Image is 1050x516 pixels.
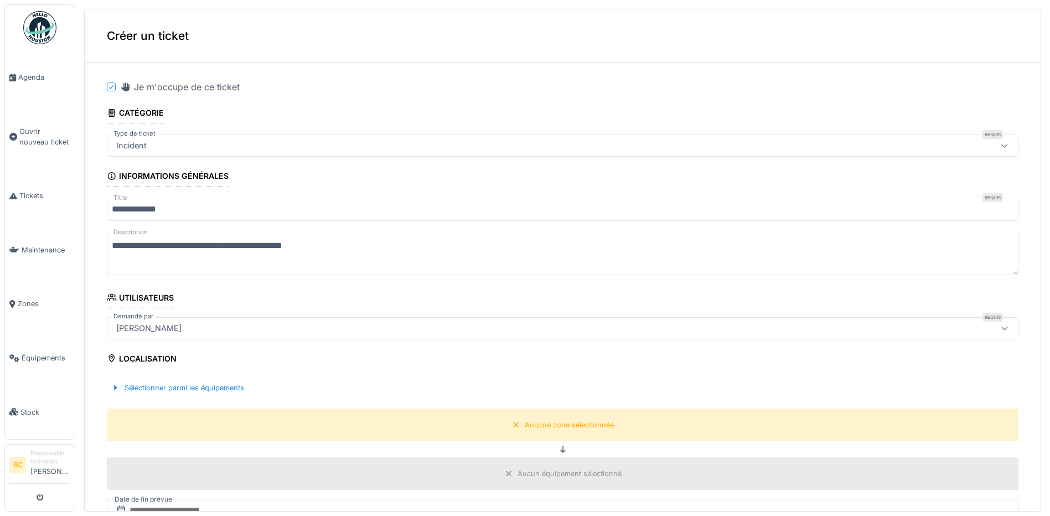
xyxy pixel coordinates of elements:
label: Demandé par [111,312,156,321]
span: Équipements [22,353,70,363]
div: Localisation [107,350,177,369]
span: Maintenance [22,245,70,255]
div: Je m'occupe de ce ticket [120,80,240,94]
label: Description [111,225,150,239]
div: Requis [982,313,1003,322]
span: Ouvrir nouveau ticket [19,126,70,147]
span: Stock [20,407,70,417]
a: Maintenance [5,223,75,277]
div: Aucune zone sélectionnée [525,420,614,430]
a: Ouvrir nouveau ticket [5,105,75,169]
a: Agenda [5,50,75,105]
div: Sélectionner parmi les équipements [107,380,249,395]
li: BC [9,457,26,473]
a: Zones [5,277,75,331]
a: BC Responsable technicien[PERSON_NAME] [9,449,70,484]
label: Type de ticket [111,129,158,138]
li: [PERSON_NAME] [30,449,70,481]
label: Titre [111,193,130,203]
div: Créer un ticket [85,9,1041,63]
span: Agenda [18,72,70,82]
a: Équipements [5,331,75,385]
span: Zones [18,298,70,309]
div: Responsable technicien [30,449,70,466]
label: Date de fin prévue [113,493,173,505]
div: Requis [982,130,1003,139]
div: Aucun équipement sélectionné [518,468,622,479]
a: Stock [5,385,75,439]
div: Utilisateurs [107,290,174,308]
div: [PERSON_NAME] [112,322,186,334]
div: Incident [112,140,151,152]
span: Tickets [19,190,70,201]
div: Informations générales [107,168,229,187]
img: Badge_color-CXgf-gQk.svg [23,11,56,44]
div: Catégorie [107,105,164,123]
div: Requis [982,193,1003,202]
a: Tickets [5,169,75,223]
